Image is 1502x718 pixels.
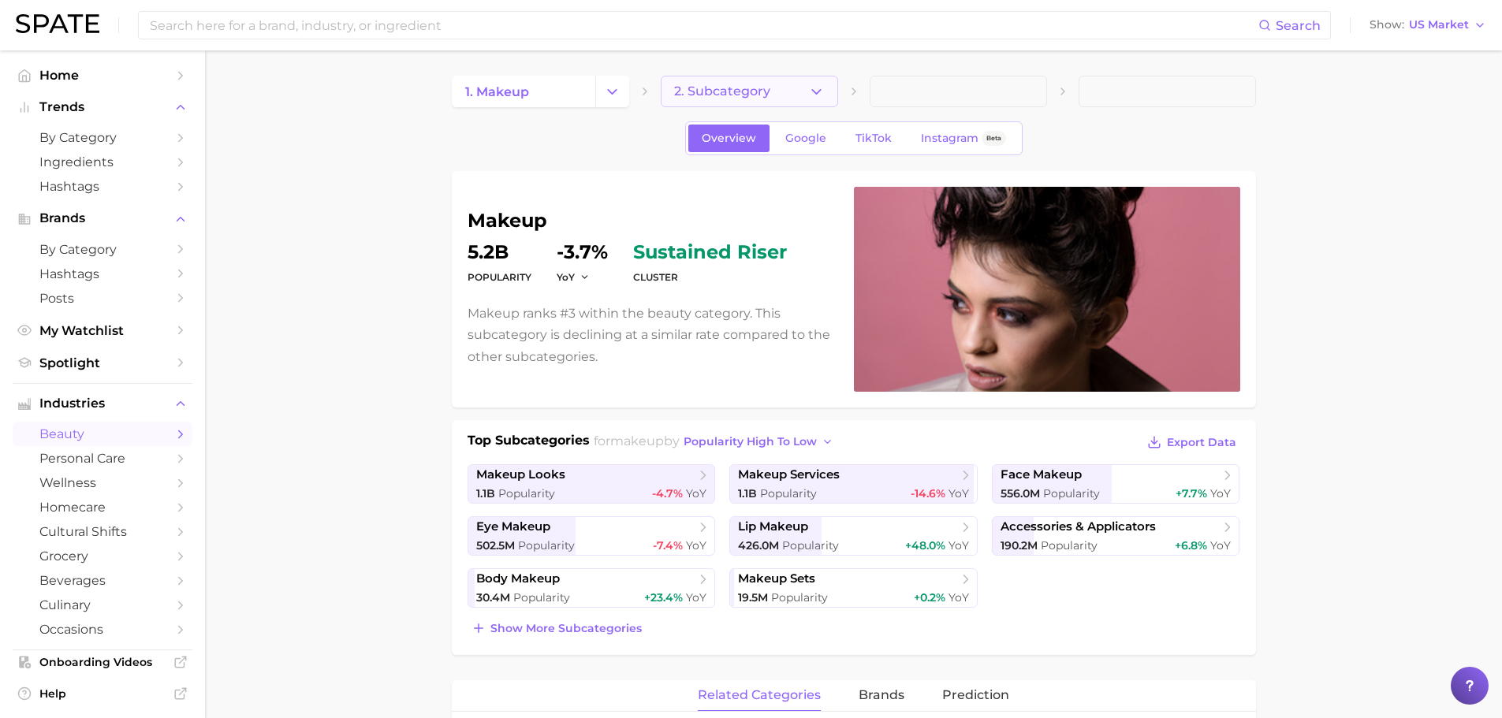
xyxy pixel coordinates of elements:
a: Ingredients [13,150,192,174]
span: YoY [949,538,969,552]
a: Help [13,682,192,705]
span: YoY [557,270,575,284]
span: eye makeup [476,519,550,534]
span: lip makeup [738,519,808,534]
a: Onboarding Videos [13,650,192,674]
img: SPATE [16,14,99,33]
button: Trends [13,95,192,119]
span: Popularity [760,486,817,500]
a: makeup services1.1b Popularity-14.6% YoY [729,464,978,504]
span: Instagram [921,132,978,145]
span: 556.0m [1001,486,1040,500]
span: Popularity [771,590,828,605]
span: YoY [686,486,706,500]
a: face makeup556.0m Popularity+7.7% YoY [992,464,1240,504]
a: occasions [13,617,192,642]
span: face makeup [1001,467,1082,482]
span: 426.0m [738,538,779,552]
span: by Category [39,242,166,257]
span: 30.4m [476,590,510,605]
span: Show [1370,20,1404,29]
button: Brands [13,206,192,230]
a: by Category [13,125,192,150]
span: +23.4% [644,590,683,605]
a: grocery [13,544,192,568]
button: Industries [13,392,192,415]
span: beverages [39,573,166,588]
a: accessories & applicators190.2m Popularity+6.8% YoY [992,516,1240,556]
a: lip makeup426.0m Popularity+48.0% YoY [729,516,978,556]
span: 2. Subcategory [674,84,770,99]
span: TikTok [855,132,892,145]
span: cultural shifts [39,524,166,539]
button: Export Data [1143,431,1239,453]
a: Google [772,125,840,152]
span: Prediction [942,688,1009,702]
a: cultural shifts [13,519,192,544]
span: accessories & applicators [1001,519,1156,534]
span: brands [859,688,904,702]
span: makeup sets [738,571,815,586]
button: YoY [557,270,591,284]
input: Search here for a brand, industry, or ingredient [148,12,1258,39]
button: Change Category [595,76,629,107]
a: TikTok [842,125,905,152]
span: Brands [39,211,166,225]
span: makeup [610,433,664,448]
span: occasions [39,622,166,637]
a: Home [13,63,192,87]
span: popularity high to low [684,435,817,448]
a: beauty [13,422,192,446]
dt: Popularity [468,268,531,287]
span: makeup services [738,467,840,482]
span: Popularity [1041,538,1098,552]
span: 190.2m [1001,538,1038,552]
span: Popularity [513,590,570,605]
span: Export Data [1167,436,1236,449]
span: 502.5m [476,538,515,552]
span: culinary [39,597,166,612]
button: 2. Subcategory [661,76,838,107]
span: +6.8% [1175,538,1207,552]
span: makeup looks [476,467,565,482]
a: Posts [13,286,192,311]
a: makeup sets19.5m Popularity+0.2% YoY [729,568,978,608]
span: Spotlight [39,355,166,370]
a: culinary [13,593,192,617]
span: -14.6% [911,486,945,500]
span: Onboarding Videos [39,655,166,669]
span: YoY [686,590,706,605]
span: by Category [39,130,166,145]
span: Popularity [1043,486,1100,500]
a: homecare [13,495,192,519]
span: Hashtags [39,179,166,194]
span: body makeup [476,571,560,586]
span: +48.0% [905,538,945,552]
span: personal care [39,451,166,466]
span: Search [1276,18,1321,33]
dt: cluster [633,268,787,287]
h1: Top Subcategories [468,431,590,455]
span: YoY [686,538,706,552]
span: grocery [39,549,166,564]
a: makeup looks1.1b Popularity-4.7% YoY [468,464,716,504]
span: homecare [39,500,166,515]
a: eye makeup502.5m Popularity-7.4% YoY [468,516,716,556]
a: personal care [13,446,192,471]
span: 19.5m [738,590,768,605]
span: related categories [698,688,821,702]
a: Hashtags [13,174,192,199]
a: My Watchlist [13,318,192,343]
a: 1. makeup [452,76,595,107]
p: Makeup ranks #3 within the beauty category. This subcategory is declining at a similar rate compa... [468,303,835,367]
a: Spotlight [13,351,192,375]
a: by Category [13,237,192,262]
span: Show more subcategories [490,622,642,635]
h1: makeup [468,211,835,230]
span: Google [785,132,826,145]
span: -4.7% [652,486,683,500]
span: Popularity [518,538,575,552]
span: 1. makeup [465,84,529,99]
span: YoY [949,486,969,500]
span: Posts [39,291,166,306]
